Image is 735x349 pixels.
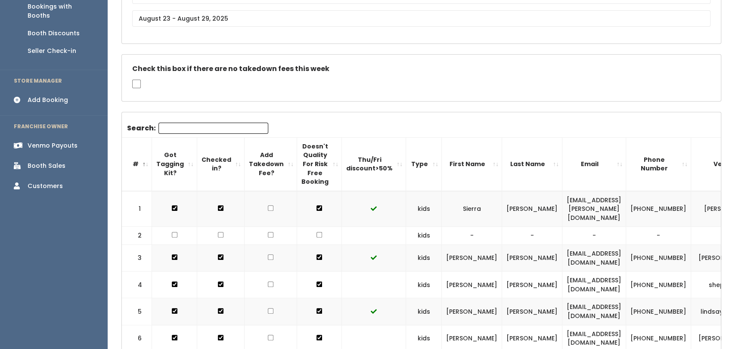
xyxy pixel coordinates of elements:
[442,298,502,325] td: [PERSON_NAME]
[442,245,502,272] td: [PERSON_NAME]
[562,227,626,245] td: -
[132,10,710,27] input: August 23 - August 29, 2025
[562,298,626,325] td: [EMAIL_ADDRESS][DOMAIN_NAME]
[28,46,76,56] div: Seller Check-in
[122,191,152,227] td: 1
[626,245,691,272] td: [PHONE_NUMBER]
[342,137,406,191] th: Thu/Fri discount&gt;50%: activate to sort column ascending
[626,298,691,325] td: [PHONE_NUMBER]
[406,298,442,325] td: kids
[28,2,94,20] div: Bookings with Booths
[562,272,626,298] td: [EMAIL_ADDRESS][DOMAIN_NAME]
[502,245,562,272] td: [PERSON_NAME]
[28,141,78,150] div: Venmo Payouts
[502,272,562,298] td: [PERSON_NAME]
[626,191,691,227] td: [PHONE_NUMBER]
[502,298,562,325] td: [PERSON_NAME]
[626,137,691,191] th: Phone Number: activate to sort column ascending
[122,137,152,191] th: #: activate to sort column descending
[122,245,152,272] td: 3
[442,191,502,227] td: Sierra
[626,227,691,245] td: -
[406,245,442,272] td: kids
[562,137,626,191] th: Email: activate to sort column ascending
[502,227,562,245] td: -
[297,137,342,191] th: Doesn't Quality For Risk Free Booking : activate to sort column ascending
[122,298,152,325] td: 5
[28,96,68,105] div: Add Booking
[442,227,502,245] td: -
[406,272,442,298] td: kids
[152,137,197,191] th: Got Tagging Kit?: activate to sort column ascending
[245,137,297,191] th: Add Takedown Fee?: activate to sort column ascending
[122,227,152,245] td: 2
[197,137,245,191] th: Checked in?: activate to sort column ascending
[158,123,268,134] input: Search:
[626,272,691,298] td: [PHONE_NUMBER]
[28,161,65,170] div: Booth Sales
[28,29,80,38] div: Booth Discounts
[502,137,562,191] th: Last Name: activate to sort column ascending
[406,137,442,191] th: Type: activate to sort column ascending
[562,191,626,227] td: [EMAIL_ADDRESS][PERSON_NAME][DOMAIN_NAME]
[132,65,710,73] h5: Check this box if there are no takedown fees this week
[562,245,626,272] td: [EMAIL_ADDRESS][DOMAIN_NAME]
[406,191,442,227] td: kids
[502,191,562,227] td: [PERSON_NAME]
[28,182,63,191] div: Customers
[442,272,502,298] td: [PERSON_NAME]
[122,272,152,298] td: 4
[406,227,442,245] td: kids
[127,123,268,134] label: Search:
[442,137,502,191] th: First Name: activate to sort column ascending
